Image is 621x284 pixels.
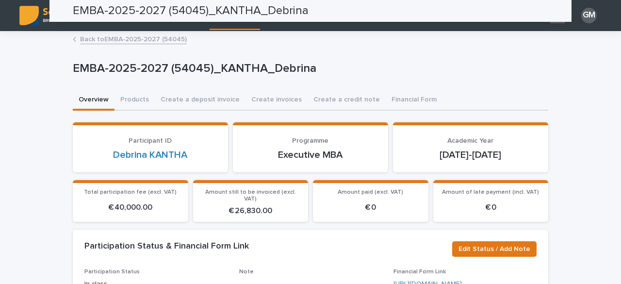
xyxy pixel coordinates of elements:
[205,189,296,202] span: Amount still to be invoiced (excl. VAT)
[458,244,530,254] span: Edit Status / Add Note
[338,189,403,195] span: Amount paid (excl. VAT)
[292,137,328,144] span: Programme
[405,149,537,161] p: [DATE]-[DATE]
[319,203,423,212] p: € 0
[113,149,187,161] a: Debrina KANTHA
[80,33,187,44] a: Back toEMBA-2025-2027 (54045)
[393,269,446,275] span: Financial Form Link
[245,90,308,111] button: Create invoices
[439,203,543,212] p: € 0
[581,8,597,23] div: GM
[386,90,442,111] button: Financial Form
[73,62,544,76] p: EMBA-2025-2027 (54045)_KANTHA_Debrina
[84,189,177,195] span: Total participation fee (excl. VAT)
[129,137,172,144] span: Participant ID
[308,90,386,111] button: Create a credit note
[114,90,155,111] button: Products
[239,269,254,275] span: Note
[199,206,303,216] p: € 26,830.00
[19,6,140,25] img: ED0IkcNQHGZZMpCVrDht
[155,90,245,111] button: Create a deposit invoice
[447,137,493,144] span: Academic Year
[452,241,537,257] button: Edit Status / Add Note
[245,149,376,161] p: Executive MBA
[442,189,539,195] span: Amount of late payment (incl. VAT)
[73,90,114,111] button: Overview
[84,241,249,252] h2: Participation Status & Financial Form Link
[79,203,182,212] p: € 40,000.00
[84,269,140,275] span: Participation Status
